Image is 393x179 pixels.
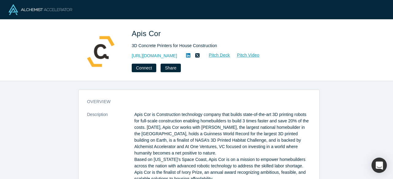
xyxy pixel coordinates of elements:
span: Apis Cor [132,29,163,38]
button: Share [161,64,181,72]
a: Pitch Deck [202,52,230,59]
a: [URL][DOMAIN_NAME] [132,53,177,59]
h3: overview [87,99,302,105]
img: Apis Cor's Logo [80,28,123,71]
img: Alchemist Logo [9,4,72,15]
a: Pitch Video [230,52,260,59]
div: 3D Concrete Printers for House Construction [132,43,304,49]
button: Connect [132,64,156,72]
